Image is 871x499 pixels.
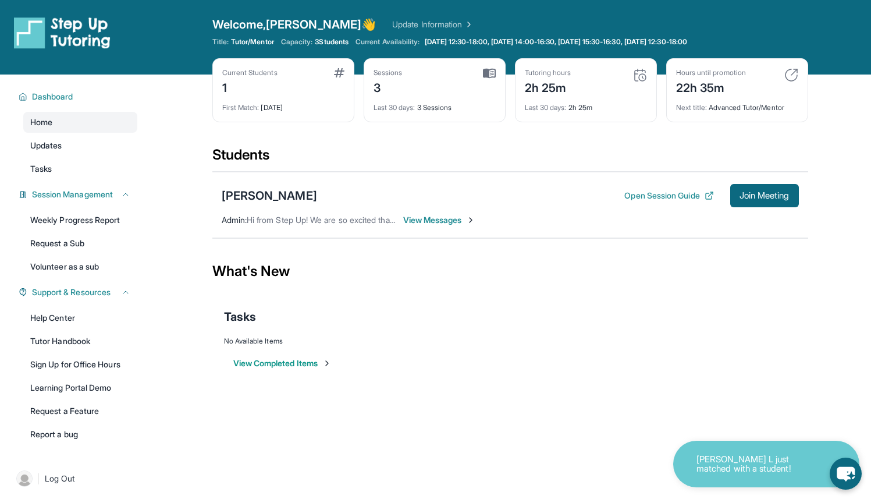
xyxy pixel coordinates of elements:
span: Tasks [224,309,256,325]
button: Support & Resources [27,286,130,298]
span: Hi from Step Up! We are so excited that you are matched with one another. We hope that you have a... [247,215,743,225]
span: Title: [212,37,229,47]
a: Help Center [23,307,137,328]
span: Support & Resources [32,286,111,298]
span: Admin : [222,215,247,225]
span: Updates [30,140,62,151]
span: View Messages [403,214,476,226]
span: Join Meeting [740,192,790,199]
a: Tutor Handbook [23,331,137,352]
span: Current Availability: [355,37,419,47]
div: 3 [374,77,403,96]
a: Home [23,112,137,133]
img: logo [14,16,111,49]
span: [DATE] 12:30-18:00, [DATE] 14:00-16:30, [DATE] 15:30-16:30, [DATE] 12:30-18:00 [425,37,687,47]
button: Open Session Guide [624,190,713,201]
div: 2h 25m [525,96,647,112]
img: Chevron-Right [466,215,475,225]
span: Home [30,116,52,128]
button: Join Meeting [730,184,799,207]
a: Updates [23,135,137,156]
img: card [633,68,647,82]
span: Welcome, [PERSON_NAME] 👋 [212,16,376,33]
span: Session Management [32,189,113,200]
a: |Log Out [12,466,137,491]
button: Dashboard [27,91,130,102]
img: card [483,68,496,79]
span: Tutor/Mentor [231,37,274,47]
a: [DATE] 12:30-18:00, [DATE] 14:00-16:30, [DATE] 15:30-16:30, [DATE] 12:30-18:00 [422,37,689,47]
div: 1 [222,77,278,96]
div: What's New [212,246,808,297]
span: Last 30 days : [374,103,415,112]
div: 22h 35m [676,77,746,96]
div: [PERSON_NAME] [222,187,317,204]
img: Chevron Right [462,19,474,30]
a: Sign Up for Office Hours [23,354,137,375]
div: 2h 25m [525,77,571,96]
div: [DATE] [222,96,344,112]
span: Last 30 days : [525,103,567,112]
div: Advanced Tutor/Mentor [676,96,798,112]
p: [PERSON_NAME] L just matched with a student! [696,455,813,474]
a: Tasks [23,158,137,179]
a: Report a bug [23,424,137,445]
span: Dashboard [32,91,73,102]
span: Next title : [676,103,708,112]
span: Tasks [30,163,52,175]
span: Log Out [45,473,75,484]
a: Weekly Progress Report [23,210,137,231]
div: 3 Sessions [374,96,496,112]
button: View Completed Items [233,358,332,369]
div: Current Students [222,68,278,77]
div: Sessions [374,68,403,77]
div: Tutoring hours [525,68,571,77]
span: First Match : [222,103,259,112]
button: Session Management [27,189,130,200]
img: card [784,68,798,82]
span: | [37,472,40,486]
div: Students [212,146,808,171]
img: card [334,68,344,77]
a: Request a Feature [23,401,137,422]
button: chat-button [830,458,862,490]
a: Request a Sub [23,233,137,254]
a: Update Information [392,19,474,30]
div: Hours until promotion [676,68,746,77]
span: Capacity: [281,37,313,47]
a: Volunteer as a sub [23,256,137,277]
div: No Available Items [224,337,797,346]
a: Learning Portal Demo [23,377,137,398]
img: user-img [16,470,33,487]
span: 3 Students [315,37,349,47]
